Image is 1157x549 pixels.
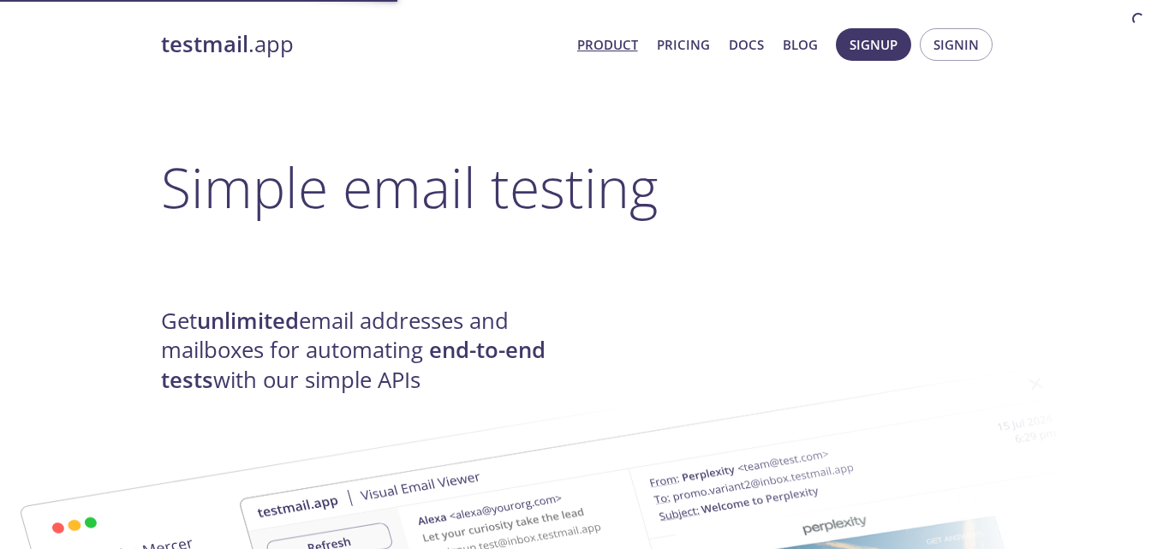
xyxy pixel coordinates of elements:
[161,154,997,220] h1: Simple email testing
[729,33,764,56] a: Docs
[783,33,818,56] a: Blog
[197,306,299,336] strong: unlimited
[836,28,911,61] button: Signup
[161,335,546,394] strong: end-to-end tests
[657,33,710,56] a: Pricing
[850,33,898,56] span: Signup
[577,33,638,56] a: Product
[920,28,993,61] button: Signin
[161,30,564,59] a: testmail.app
[161,29,248,59] strong: testmail
[933,33,979,56] span: Signin
[161,307,579,395] h4: Get email addresses and mailboxes for automating with our simple APIs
